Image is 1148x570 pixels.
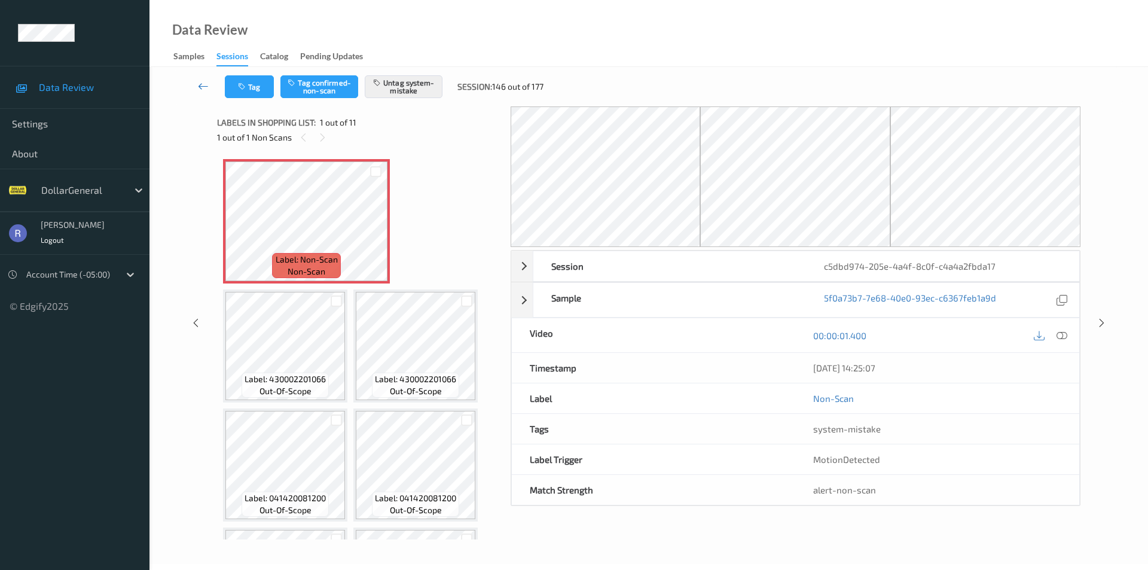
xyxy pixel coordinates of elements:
[276,254,338,266] span: Label: Non-Scan
[260,48,300,65] a: Catalog
[375,492,456,504] span: Label: 041420081200
[813,362,1061,374] div: [DATE] 14:25:07
[533,251,807,281] div: Session
[795,444,1079,474] div: MotionDetected
[375,373,456,385] span: Label: 430002201066
[217,117,316,129] span: Labels in shopping list:
[492,81,544,93] span: 146 out of 177
[259,504,312,516] span: out-of-scope
[533,283,807,317] div: Sample
[457,81,492,93] span: Session:
[512,444,796,474] div: Label Trigger
[511,282,1080,318] div: Sample5f0a73b7-7e68-40e0-93ec-c6367feb1a9d
[260,50,288,65] div: Catalog
[320,117,356,129] span: 1 out of 11
[280,75,358,98] button: Tag confirmed-non-scan
[172,24,248,36] div: Data Review
[512,353,796,383] div: Timestamp
[216,50,248,66] div: Sessions
[806,251,1079,281] div: c5dbd974-205e-4a4f-8c0f-c4a4a2fbda17
[259,385,312,397] span: out-of-scope
[245,373,326,385] span: Label: 430002201066
[245,492,326,504] span: Label: 041420081200
[300,50,363,65] div: Pending Updates
[216,48,260,66] a: Sessions
[173,48,216,65] a: Samples
[512,475,796,505] div: Match Strength
[365,75,442,98] button: Untag system-mistake
[824,292,996,308] a: 5f0a73b7-7e68-40e0-93ec-c6367feb1a9d
[512,414,796,444] div: Tags
[288,266,325,278] span: non-scan
[390,385,442,397] span: out-of-scope
[173,50,204,65] div: Samples
[813,392,854,404] a: Non-Scan
[511,251,1080,282] div: Sessionc5dbd974-205e-4a4f-8c0f-c4a4a2fbda17
[813,423,881,434] span: system-mistake
[512,383,796,413] div: Label
[390,504,442,516] span: out-of-scope
[813,484,1061,496] div: alert-non-scan
[217,130,502,145] div: 1 out of 1 Non Scans
[300,48,375,65] a: Pending Updates
[225,75,274,98] button: Tag
[512,318,796,352] div: Video
[813,330,866,342] a: 00:00:01.400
